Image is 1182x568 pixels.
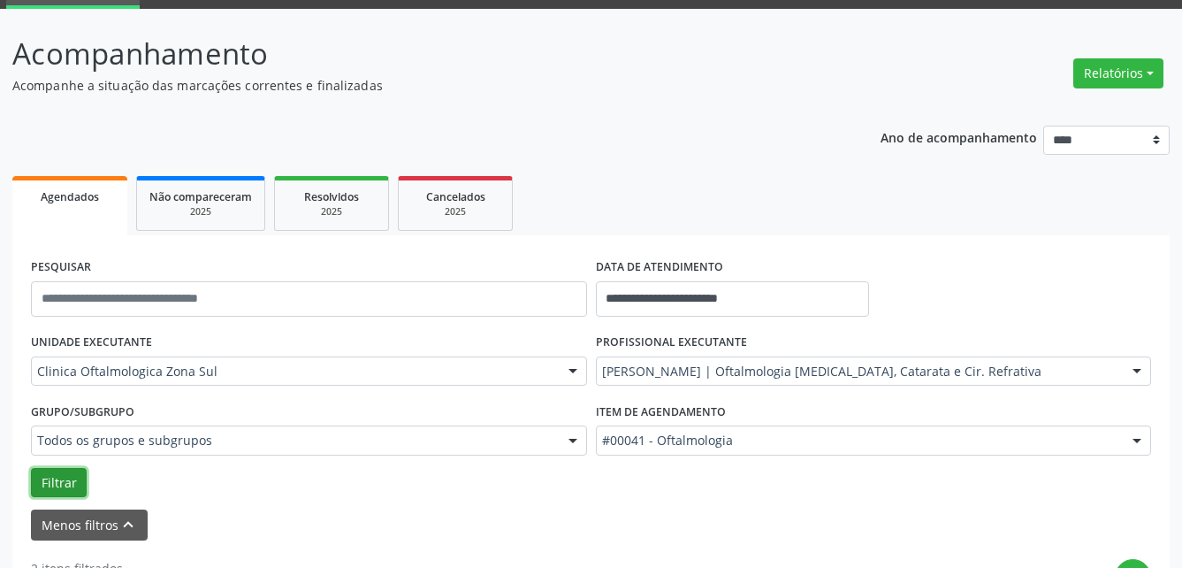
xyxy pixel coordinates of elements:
[31,329,152,357] label: UNIDADE EXECUTANTE
[41,189,99,204] span: Agendados
[287,205,376,219] div: 2025
[602,432,1116,449] span: #00041 - Oftalmologia
[881,126,1037,148] p: Ano de acompanhamento
[596,329,747,357] label: PROFISSIONAL EXECUTANTE
[411,205,499,219] div: 2025
[596,398,726,426] label: Item de agendamento
[31,398,134,426] label: Grupo/Subgrupo
[118,515,138,534] i: keyboard_arrow_up
[31,254,91,281] label: PESQUISAR
[31,510,148,541] button: Menos filtroskeyboard_arrow_up
[149,205,252,219] div: 2025
[602,363,1116,380] span: [PERSON_NAME] | Oftalmologia [MEDICAL_DATA], Catarata e Cir. Refrativa
[37,432,551,449] span: Todos os grupos e subgrupos
[31,468,87,498] button: Filtrar
[149,189,252,204] span: Não compareceram
[12,76,822,95] p: Acompanhe a situação das marcações correntes e finalizadas
[596,254,723,281] label: DATA DE ATENDIMENTO
[12,32,822,76] p: Acompanhamento
[304,189,359,204] span: Resolvidos
[1073,58,1163,88] button: Relatórios
[426,189,485,204] span: Cancelados
[37,363,551,380] span: Clinica Oftalmologica Zona Sul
